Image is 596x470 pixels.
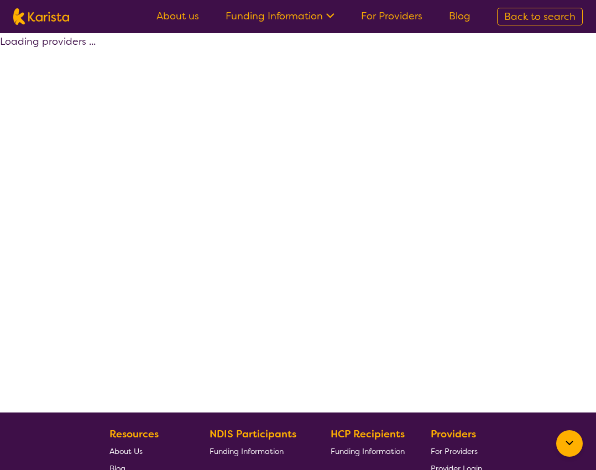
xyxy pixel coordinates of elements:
[109,427,159,441] b: Resources
[431,446,478,456] span: For Providers
[331,427,405,441] b: HCP Recipients
[504,10,576,23] span: Back to search
[210,427,296,441] b: NDIS Participants
[13,8,69,25] img: Karista logo
[361,9,422,23] a: For Providers
[449,9,470,23] a: Blog
[156,9,199,23] a: About us
[431,427,476,441] b: Providers
[109,446,143,456] span: About Us
[109,442,184,459] a: About Us
[210,442,305,459] a: Funding Information
[331,442,405,459] a: Funding Information
[431,442,482,459] a: For Providers
[331,446,405,456] span: Funding Information
[497,8,583,25] a: Back to search
[226,9,334,23] a: Funding Information
[210,446,284,456] span: Funding Information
